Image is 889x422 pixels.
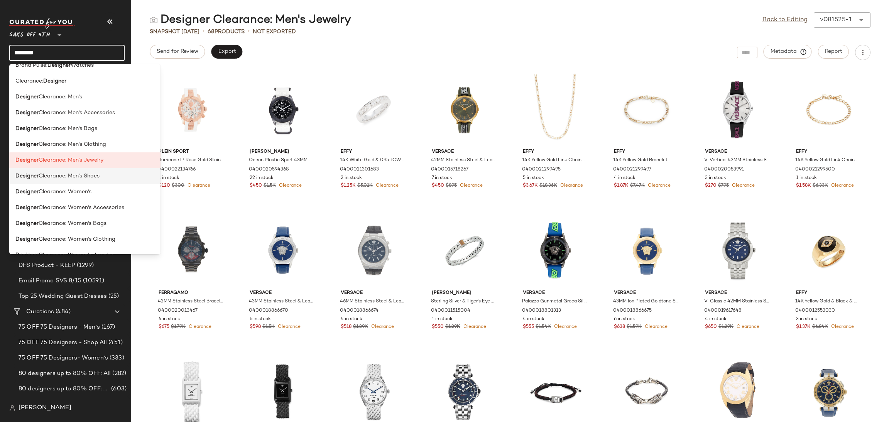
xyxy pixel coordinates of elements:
span: 14K White Gold & 0.95 TCW Lab Grown Diamond Band Ring [340,157,406,164]
span: [PERSON_NAME] [19,403,71,413]
span: 68 [208,29,215,35]
span: 0400020594368 [249,166,289,173]
span: Plein Sport [159,149,224,155]
span: 0400021301683 [340,166,379,173]
span: Clearance [735,324,759,329]
span: Effy [614,149,679,155]
span: 0400020053991 [704,166,744,173]
span: 43MM Stainless Steel & Leather Strap Watch [249,298,314,305]
span: Clearance: Men's Shoes [39,172,100,180]
span: Ocean Plastic Sport 43MM Ocean Plastic & Jacquard Watch [249,157,314,164]
img: svg%3e [9,405,15,411]
span: Versace [705,290,771,297]
img: 0400015718267 [426,74,504,145]
span: 4 in stock [705,316,727,323]
span: Clearance [462,324,486,329]
span: (282) [111,369,126,378]
b: Designer [43,77,66,85]
span: 4 in stock [523,316,544,323]
span: V-Vertical 42MM Stainless Steel Case Logo Watch [704,157,770,164]
button: Report [818,45,849,59]
span: $1.37K [796,324,811,331]
span: Clearance: Men's Accessories [39,109,115,117]
b: Designer [15,140,39,149]
span: Effy [341,149,406,155]
img: 0400018866670 [243,215,321,287]
span: $120 [159,182,170,189]
span: Metadata [770,48,805,55]
span: Clearance [830,324,854,329]
button: Metadata [764,45,812,59]
span: 0400011515004 [431,307,470,314]
span: Clearance [553,324,577,329]
span: Not Exported [253,28,296,36]
span: 75 OFF 75 Designers - Men's [19,323,100,332]
span: $5.01K [357,182,373,189]
span: Send for Review [156,49,198,55]
span: 80 designers up to 80% OFF: Men's [19,385,110,393]
span: (451) [107,338,123,347]
span: $18.36K [539,182,557,189]
span: Effy [523,149,588,155]
span: 6 in stock [250,316,271,323]
span: 4 in stock [614,175,635,182]
span: Sterling Silver & Tiger's Eye Bracelet [431,298,497,305]
span: (25) [107,292,119,301]
span: Versace [523,290,588,297]
img: 0400021299495 [517,74,595,145]
span: 3 in stock [796,316,817,323]
span: 43MM Ion Plated Goldtone Stainless Steel & Leather Strap Watch [613,298,679,305]
span: 7 in stock [432,175,452,182]
span: $1.59K [627,324,642,331]
img: 0400018801313 [517,215,595,287]
span: Saks OFF 5TH [9,26,50,40]
span: Clearance [646,183,671,188]
b: Designer [47,61,71,69]
b: Designer [15,219,39,228]
span: (2197) [108,400,127,409]
span: 4 in stock [159,316,180,323]
span: Clearance [277,183,302,188]
span: 14K Yellow Gold & Black & White 0.13 TCW Diamond Evil Eye Ring [795,298,861,305]
span: 80 designers up to 80% OFF: Women's [19,400,108,409]
span: Clearance [830,183,854,188]
b: Designer [15,109,39,117]
span: Snapshot [DATE] [150,28,199,36]
span: $1.5K [262,324,275,331]
span: $550 [432,324,444,331]
div: v081525-1 [820,15,852,25]
a: Back to Editing [762,15,808,25]
span: 0400020013467 [158,307,198,314]
span: 75 OFF 75 Designers- Women's [19,354,108,363]
span: (484) [54,307,71,316]
span: 42MM Stainless Steel & Leather Watch [431,157,497,164]
span: [PERSON_NAME] [250,149,315,155]
img: 0400011515004 [426,215,504,287]
span: $3.67K [523,182,538,189]
span: Clearance: Men's Clothing [39,140,106,149]
span: V-Classic 42MM Stainless Steel Bracelet Watch [704,298,770,305]
img: 0400018866675 [608,215,686,287]
span: Clearance [187,324,211,329]
span: Clearance: Women's Jewelry [39,251,113,259]
span: Hurricane IP Rose Gold Stainless Steel & Silicone Strap Watch/44MM [158,157,223,164]
span: (10591) [81,277,104,285]
span: 0400015718267 [431,166,468,173]
span: Report [825,49,842,55]
span: $638 [614,324,625,331]
span: Ferragamo [159,290,224,297]
span: Clearance [374,183,399,188]
b: Designer [15,235,39,243]
b: Designer [15,156,39,164]
span: • [248,27,250,36]
span: Versace [432,149,497,155]
span: $598 [250,324,261,331]
span: $895 [446,182,457,189]
b: Designer [15,251,39,259]
span: 0400012553030 [795,307,835,314]
span: $1.29K [353,324,368,331]
span: 3 in stock [705,175,726,182]
span: 1 in stock [159,175,179,182]
span: $450 [250,182,262,189]
span: 1 in stock [796,175,817,182]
